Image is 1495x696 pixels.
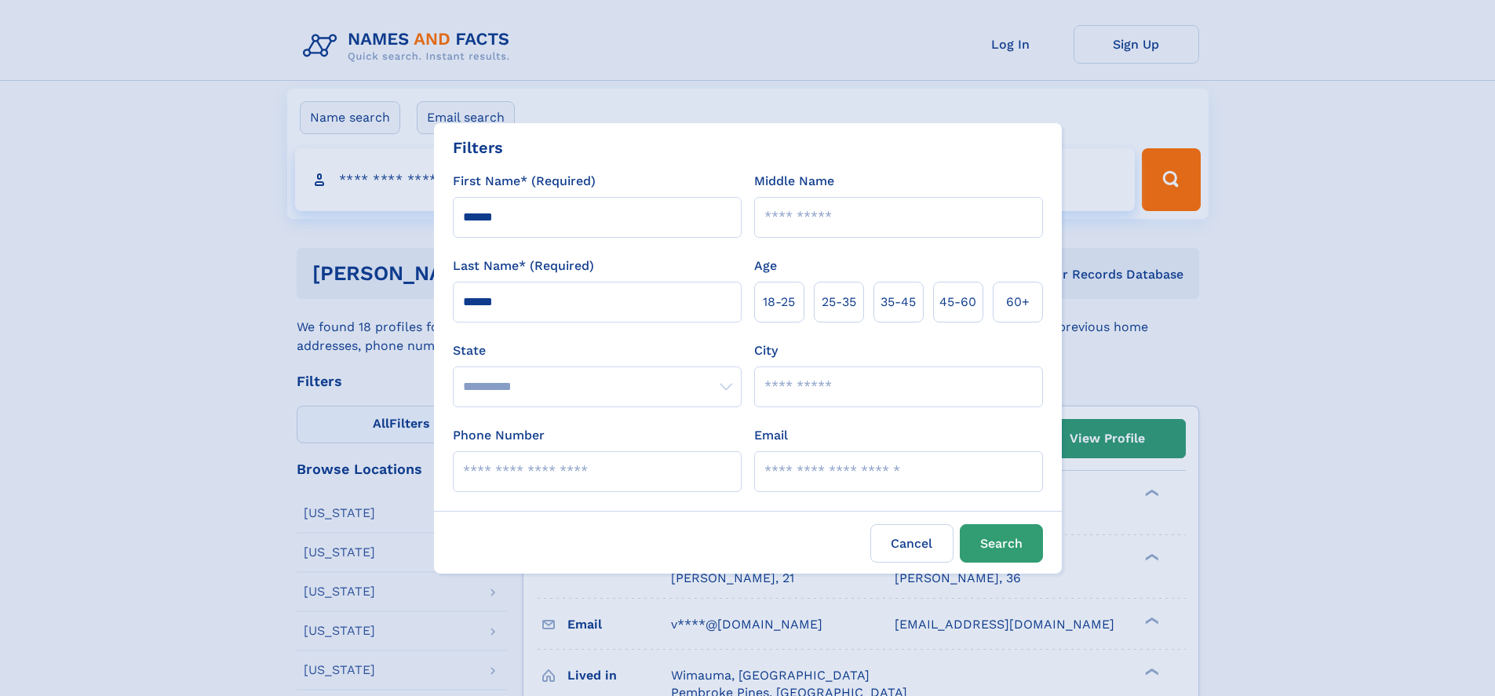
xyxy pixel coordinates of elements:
[881,293,916,312] span: 35‑45
[453,257,594,275] label: Last Name* (Required)
[754,172,834,191] label: Middle Name
[453,426,545,445] label: Phone Number
[754,426,788,445] label: Email
[453,341,742,360] label: State
[939,293,976,312] span: 45‑60
[763,293,795,312] span: 18‑25
[754,257,777,275] label: Age
[453,172,596,191] label: First Name* (Required)
[960,524,1043,563] button: Search
[822,293,856,312] span: 25‑35
[453,136,503,159] div: Filters
[754,341,778,360] label: City
[1006,293,1030,312] span: 60+
[870,524,954,563] label: Cancel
